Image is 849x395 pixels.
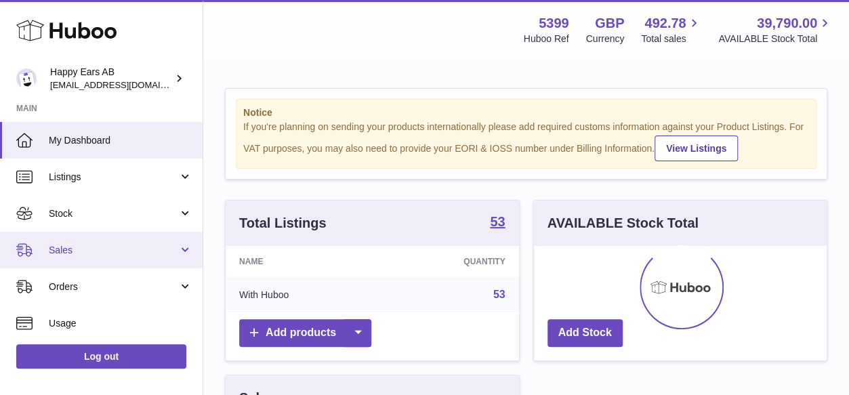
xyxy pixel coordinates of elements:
[718,14,833,45] a: 39,790.00 AVAILABLE Stock Total
[226,246,380,277] th: Name
[641,14,701,45] a: 492.78 Total sales
[16,344,186,369] a: Log out
[239,319,371,347] a: Add products
[547,214,699,232] h3: AVAILABLE Stock Total
[539,14,569,33] strong: 5399
[547,319,623,347] a: Add Stock
[226,277,380,312] td: With Huboo
[243,106,809,119] strong: Notice
[718,33,833,45] span: AVAILABLE Stock Total
[49,244,178,257] span: Sales
[595,14,624,33] strong: GBP
[16,68,37,89] img: 3pl@happyearsearplugs.com
[493,289,505,300] a: 53
[490,215,505,228] strong: 53
[524,33,569,45] div: Huboo Ref
[49,171,178,184] span: Listings
[586,33,625,45] div: Currency
[490,215,505,231] a: 53
[644,14,686,33] span: 492.78
[49,280,178,293] span: Orders
[50,66,172,91] div: Happy Ears AB
[641,33,701,45] span: Total sales
[49,134,192,147] span: My Dashboard
[655,136,738,161] a: View Listings
[243,121,809,161] div: If you're planning on sending your products internationally please add required customs informati...
[239,214,327,232] h3: Total Listings
[757,14,817,33] span: 39,790.00
[49,317,192,330] span: Usage
[50,79,199,90] span: [EMAIL_ADDRESS][DOMAIN_NAME]
[380,246,518,277] th: Quantity
[49,207,178,220] span: Stock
